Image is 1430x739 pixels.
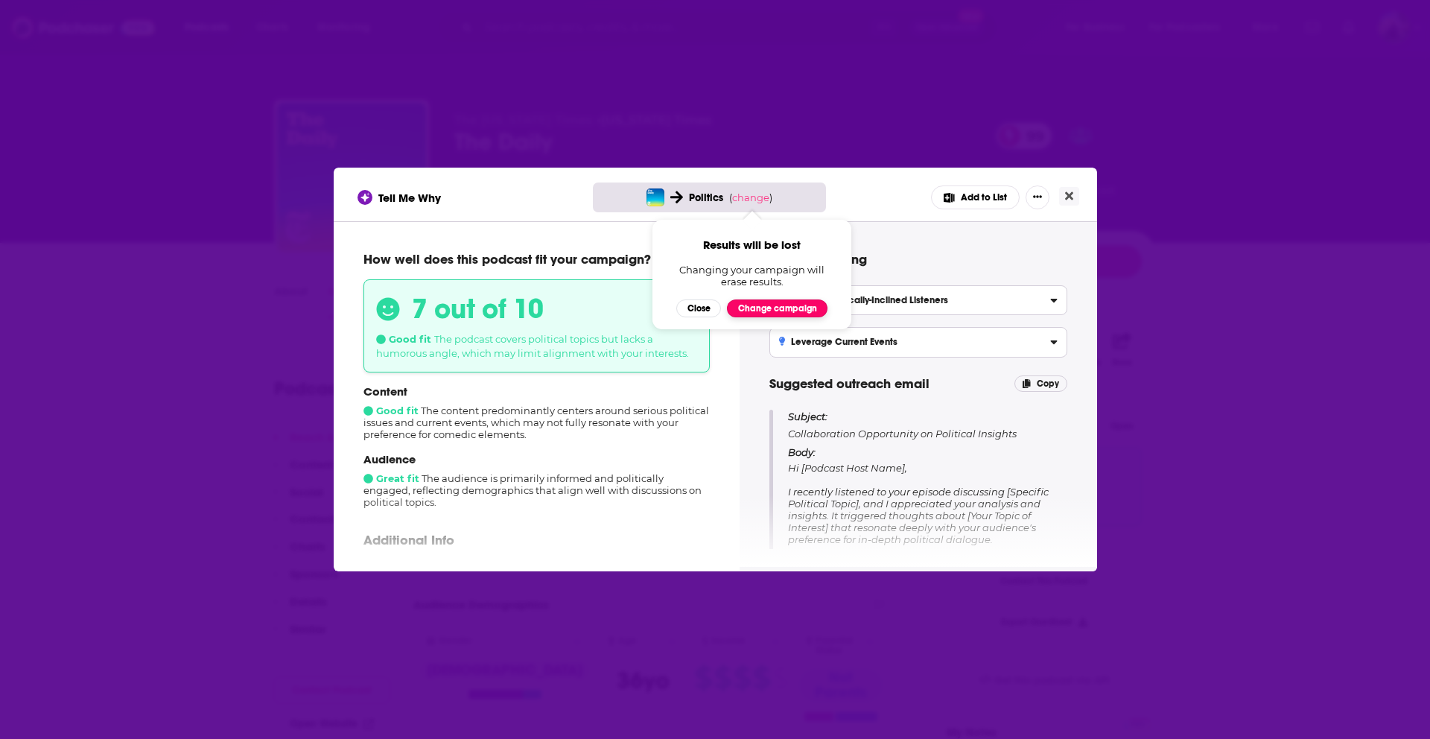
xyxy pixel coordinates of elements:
[703,238,801,252] span: Results will be lost
[363,452,710,466] p: Audience
[363,452,710,508] div: The audience is primarily informed and politically engaged, reflecting demographics that align we...
[376,333,431,345] span: Good fit
[677,264,826,288] span: Changing your campaign will erase results.
[412,292,544,326] h3: 7 out of 10
[363,532,710,548] p: Additional Info
[729,191,772,203] span: ( )
[769,375,929,392] span: Suggested outreach email
[788,446,816,458] span: Body:
[363,472,419,484] span: Great fit
[363,405,419,416] span: Good fit
[676,299,721,317] button: Close
[779,337,898,347] h3: Leverage Current Events
[360,192,370,203] img: tell me why sparkle
[769,251,1067,267] h4: Tips for pitching
[779,295,949,305] h3: Engage Politically-Inclined Listeners
[363,384,710,399] p: Content
[931,185,1020,209] button: Add to List
[363,384,710,440] div: The content predominantly centers around serious political issues and current events, which may n...
[788,410,1067,440] p: Collaboration Opportunity on Political Insights
[1026,185,1049,209] button: Show More Button
[732,191,769,203] span: change
[788,410,827,423] span: Subject:
[1059,187,1079,206] button: Close
[646,188,664,206] img: The Daily
[376,333,689,359] span: The podcast covers political topics but lacks a humorous angle, which may limit alignment with yo...
[689,191,723,204] span: Politics
[1037,378,1059,389] span: Copy
[363,251,710,267] p: How well does this podcast fit your campaign?
[378,191,441,205] span: Tell Me Why
[788,462,1061,724] span: Hi [Podcast Host Name], I recently listened to your episode discussing [Specific Political Topic]...
[727,299,827,317] button: Change campaign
